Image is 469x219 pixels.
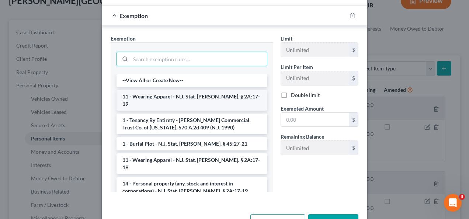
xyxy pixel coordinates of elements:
[281,113,349,127] input: 0.00
[281,141,349,155] input: --
[117,177,267,198] li: 14 - Personal property (any, stock and interest in corporations) - N.J. Stat. [PERSON_NAME]. § 2A...
[459,194,465,200] span: 3
[281,63,313,71] label: Limit Per Item
[281,35,292,42] span: Limit
[117,90,267,111] li: 11 - Wearing Apparel - N.J. Stat. [PERSON_NAME]. § 2A:17-19
[281,71,349,85] input: --
[117,137,267,150] li: 1 - Burial Plot - N.J. Stat. [PERSON_NAME]. § 45:27-21
[117,153,267,174] li: 11 - Wearing Apparel - N.J. Stat. [PERSON_NAME]. § 2A:17-19
[117,74,267,87] li: --View All or Create New--
[291,91,320,99] label: Double limit
[349,43,358,57] div: $
[281,43,349,57] input: --
[281,105,324,112] span: Exempted Amount
[444,194,462,212] iframe: Intercom live chat
[349,141,358,155] div: $
[281,133,324,140] label: Remaining Balance
[349,71,358,85] div: $
[111,35,136,42] span: Exemption
[119,12,148,19] span: Exemption
[117,114,267,134] li: 1 - Tenancy By Entirety - [PERSON_NAME] Commercial Trust Co. of [US_STATE], 570 A.2d 409 (N.J. 1990)
[349,113,358,127] div: $
[131,52,267,66] input: Search exemption rules...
